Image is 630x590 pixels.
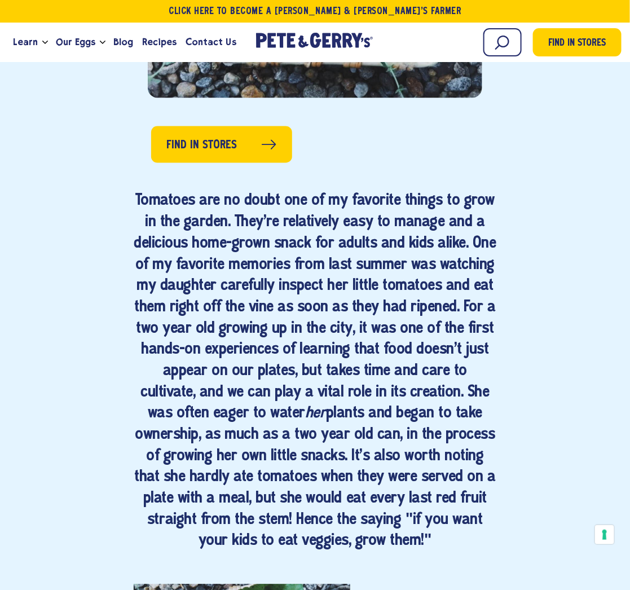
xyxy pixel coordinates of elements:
button: Open the dropdown menu for Learn [42,41,48,45]
span: Find in Stores [548,36,606,51]
span: Our Eggs [56,35,95,49]
a: Find in Stores [151,126,292,163]
span: Recipes [142,35,177,49]
h4: Tomatoes are no doubt one of my favorite things to grow in the garden. They're relatively easy to... [134,191,497,553]
a: Our Eggs [51,27,100,58]
button: Open the dropdown menu for Our Eggs [100,41,105,45]
span: Find in Stores [166,137,237,155]
a: Blog [109,27,138,58]
span: Learn [13,35,38,49]
span: Blog [113,35,133,49]
button: Your consent preferences for tracking technologies [595,525,614,544]
a: Contact Us [182,27,241,58]
span: Contact Us [186,35,236,49]
a: Find in Stores [533,28,622,56]
input: Search [483,28,522,56]
em: her [305,407,326,421]
a: Recipes [138,27,181,58]
a: Learn [8,27,42,58]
